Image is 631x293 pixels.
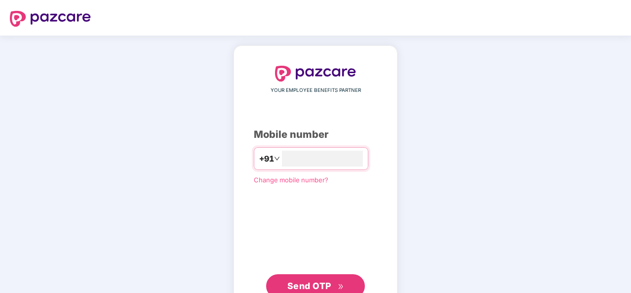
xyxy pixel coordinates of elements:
span: double-right [338,284,344,290]
span: YOUR EMPLOYEE BENEFITS PARTNER [271,86,361,94]
span: Send OTP [287,281,331,291]
span: +91 [259,153,274,165]
a: Change mobile number? [254,176,328,184]
img: logo [10,11,91,27]
div: Mobile number [254,127,377,142]
span: down [274,156,280,162]
img: logo [275,66,356,82]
